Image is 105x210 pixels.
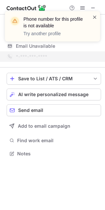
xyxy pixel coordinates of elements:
header: Phone number for this profile is not available [23,16,84,29]
button: save-profile-one-click [7,73,101,85]
span: AI write personalized message [18,92,88,97]
button: Find work email [7,136,101,145]
span: Notes [17,151,98,157]
span: Find work email [17,138,98,144]
p: Try another profile [23,30,84,37]
button: Notes [7,149,101,158]
button: AI write personalized message [7,89,101,100]
div: Save to List / ATS / CRM [18,76,89,81]
img: warning [10,16,20,26]
span: Add to email campaign [18,123,70,129]
button: Send email [7,104,101,116]
span: Send email [18,108,43,113]
img: ContactOut v5.3.10 [7,4,46,12]
button: Add to email campaign [7,120,101,132]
